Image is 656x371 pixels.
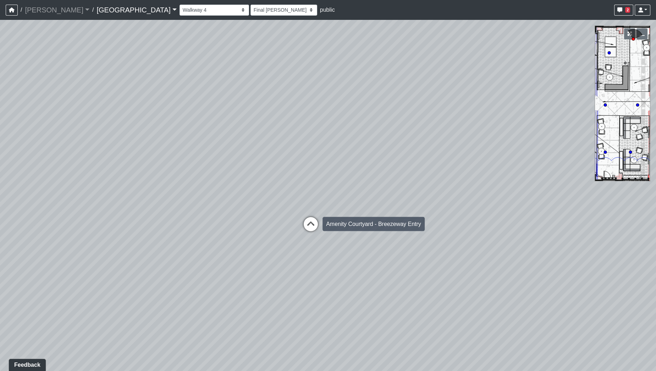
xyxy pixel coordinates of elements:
span: public [320,7,335,13]
a: [GEOGRAPHIC_DATA] [97,3,176,17]
span: / [18,3,25,17]
button: 2 [614,5,633,16]
div: Amenity Courtyard - Breezeway Entry [323,217,425,231]
iframe: Ybug feedback widget [5,357,47,371]
span: 2 [625,7,630,13]
span: / [89,3,97,17]
a: [PERSON_NAME] [25,3,89,17]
